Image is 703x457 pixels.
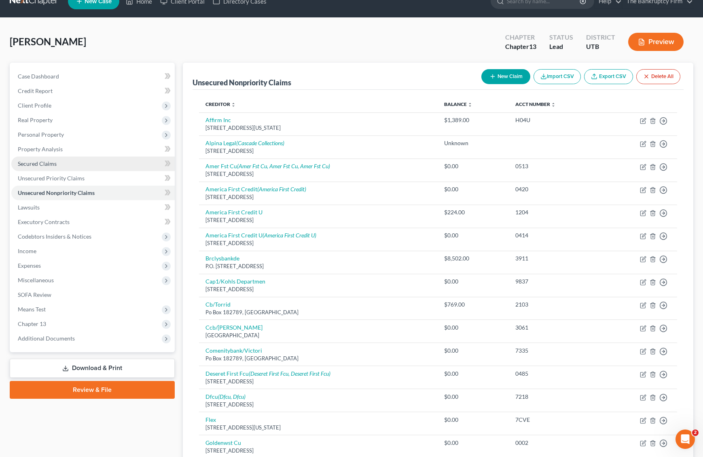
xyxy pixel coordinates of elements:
button: Import CSV [534,69,581,84]
div: 7335 [515,347,595,355]
div: 0414 [515,231,595,239]
span: SOFA Review [18,291,51,298]
div: $0.00 [444,231,503,239]
span: Means Test [18,306,46,313]
i: (America First Credit) [257,186,306,193]
span: Real Property [18,116,53,123]
div: Chapter [505,33,536,42]
div: [STREET_ADDRESS] [205,239,431,247]
div: $224.00 [444,208,503,216]
div: 2103 [515,300,595,309]
span: Case Dashboard [18,73,59,80]
div: 7218 [515,393,595,401]
div: $0.00 [444,185,503,193]
div: $0.00 [444,439,503,447]
i: (Amer Fst Cu, Amer Fst Cu, Amer Fst Cu) [237,163,330,169]
a: America First Credit U [205,209,263,216]
span: Expenses [18,262,41,269]
a: Deseret First Fcu(Deseret First Fcu, Deseret First Fcu) [205,370,330,377]
button: New Claim [481,69,530,84]
div: Lead [549,42,573,51]
div: Po Box 182789, [GEOGRAPHIC_DATA] [205,355,431,362]
div: [STREET_ADDRESS] [205,447,431,455]
div: Chapter [505,42,536,51]
a: Comenitybank/Victori [205,347,262,354]
div: P.O. [STREET_ADDRESS] [205,262,431,270]
div: [STREET_ADDRESS] [205,147,431,155]
iframe: Intercom live chat [675,429,695,449]
i: (Deseret First Fcu, Deseret First Fcu) [249,370,330,377]
div: Po Box 182789, [GEOGRAPHIC_DATA] [205,309,431,316]
span: Chapter 13 [18,320,46,327]
span: Miscellaneous [18,277,54,284]
span: Executory Contracts [18,218,70,225]
span: Credit Report [18,87,53,94]
div: $1,389.00 [444,116,503,124]
a: Cb/Torrid [205,301,231,308]
div: [GEOGRAPHIC_DATA] [205,332,431,339]
button: Preview [628,33,684,51]
div: $0.00 [444,162,503,170]
a: Case Dashboard [11,69,175,84]
span: Income [18,248,36,254]
div: 3061 [515,324,595,332]
div: Unsecured Nonpriority Claims [193,78,291,87]
div: $0.00 [444,347,503,355]
div: 3911 [515,254,595,262]
a: Unsecured Nonpriority Claims [11,186,175,200]
div: [STREET_ADDRESS] [205,216,431,224]
div: Status [549,33,573,42]
i: unfold_more [468,102,472,107]
button: Delete All [636,69,680,84]
a: Affirm Inc [205,116,231,123]
div: $8,502.00 [444,254,503,262]
div: [STREET_ADDRESS][US_STATE] [205,424,431,432]
a: America First Credit U(America First Credit U) [205,232,316,239]
div: $0.00 [444,324,503,332]
span: 13 [529,42,536,50]
span: Personal Property [18,131,64,138]
a: Export CSV [584,69,633,84]
a: Review & File [10,381,175,399]
div: $0.00 [444,416,503,424]
div: 1204 [515,208,595,216]
a: Unsecured Priority Claims [11,171,175,186]
span: Lawsuits [18,204,40,211]
span: Secured Claims [18,160,57,167]
span: Codebtors Insiders & Notices [18,233,91,240]
div: $769.00 [444,300,503,309]
a: Brclysbankde [205,255,239,262]
div: $0.00 [444,393,503,401]
div: 9837 [515,277,595,286]
div: [STREET_ADDRESS] [205,401,431,408]
a: Ccb/[PERSON_NAME] [205,324,263,331]
div: 0420 [515,185,595,193]
div: 0002 [515,439,595,447]
div: 0513 [515,162,595,170]
a: Secured Claims [11,157,175,171]
div: H04U [515,116,595,124]
div: $0.00 [444,277,503,286]
div: [STREET_ADDRESS] [205,170,431,178]
a: Executory Contracts [11,215,175,229]
div: Unknown [444,139,503,147]
span: 2 [692,429,699,436]
a: Balance unfold_more [444,101,472,107]
a: Credit Report [11,84,175,98]
span: Unsecured Nonpriority Claims [18,189,95,196]
i: unfold_more [231,102,236,107]
i: unfold_more [551,102,556,107]
i: (America First Credit U) [263,232,316,239]
span: Unsecured Priority Claims [18,175,85,182]
div: [STREET_ADDRESS] [205,378,431,385]
div: [STREET_ADDRESS] [205,193,431,201]
div: 0485 [515,370,595,378]
span: Additional Documents [18,335,75,342]
a: Cap1/Kohls Departmen [205,278,265,285]
a: Acct Number unfold_more [515,101,556,107]
a: Flex [205,416,216,423]
a: Amer Fst Cu(Amer Fst Cu, Amer Fst Cu, Amer Fst Cu) [205,163,330,169]
a: America First Credit(America First Credit) [205,186,306,193]
span: Property Analysis [18,146,63,152]
a: Property Analysis [11,142,175,157]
